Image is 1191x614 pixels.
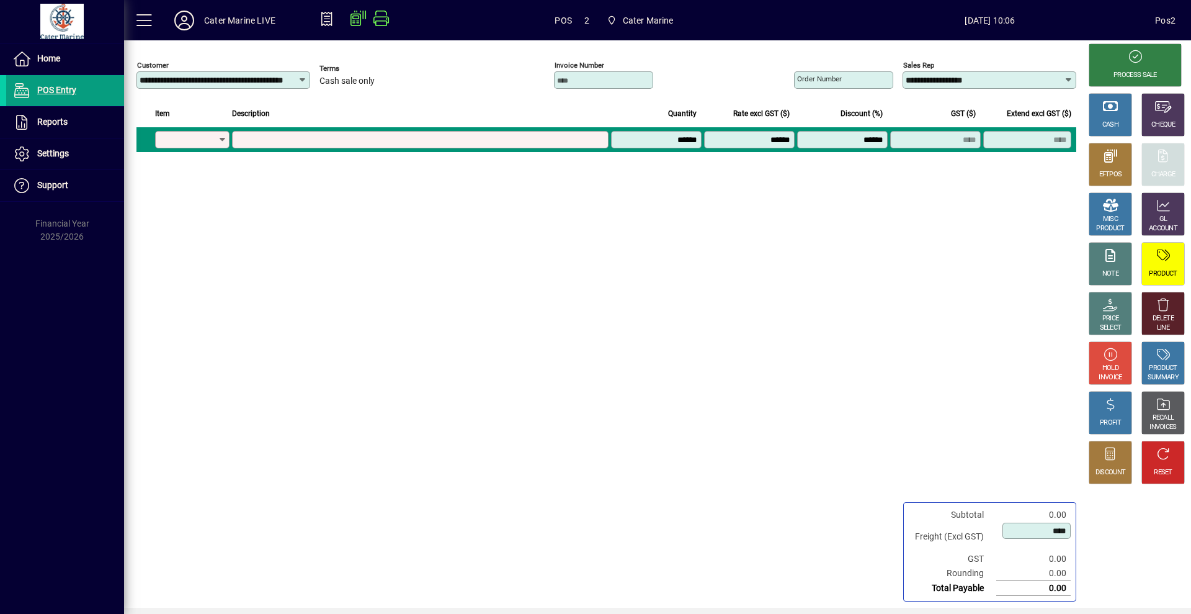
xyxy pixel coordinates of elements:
div: PRODUCT [1149,364,1177,373]
span: Home [37,53,60,63]
a: Settings [6,138,124,169]
span: Quantity [668,107,697,120]
span: Support [37,180,68,190]
div: GL [1159,215,1167,224]
mat-label: Invoice number [555,61,604,70]
div: INVOICES [1149,423,1176,432]
td: 0.00 [996,566,1071,581]
a: Home [6,43,124,74]
div: RESET [1154,468,1172,477]
button: Profile [164,9,204,32]
div: EFTPOS [1099,170,1122,179]
mat-label: Order number [797,74,842,83]
div: DELETE [1153,314,1174,323]
td: Total Payable [909,581,996,596]
div: RECALL [1153,413,1174,423]
span: Reports [37,117,68,127]
div: ACCOUNT [1149,224,1177,233]
div: PRICE [1102,314,1119,323]
a: Support [6,170,124,201]
div: HOLD [1102,364,1118,373]
div: CHARGE [1151,170,1175,179]
mat-label: Customer [137,61,169,70]
td: 0.00 [996,581,1071,596]
span: POS [555,11,572,30]
span: Description [232,107,270,120]
div: SUMMARY [1148,373,1179,382]
span: Discount (%) [841,107,883,120]
td: GST [909,552,996,566]
div: PRODUCT [1096,224,1124,233]
div: Pos2 [1155,11,1175,30]
span: 2 [584,11,589,30]
td: 0.00 [996,552,1071,566]
span: Cater Marine [602,9,679,32]
mat-label: Sales rep [903,61,934,70]
a: Reports [6,107,124,138]
span: Cater Marine [623,11,674,30]
td: Freight (Excl GST) [909,522,996,552]
span: Rate excl GST ($) [733,107,790,120]
span: Item [155,107,170,120]
span: GST ($) [951,107,976,120]
div: SELECT [1100,323,1122,333]
div: PRODUCT [1149,269,1177,279]
span: Terms [319,65,394,73]
td: 0.00 [996,508,1071,522]
span: Cash sale only [319,76,375,86]
span: Extend excl GST ($) [1007,107,1071,120]
div: MISC [1103,215,1118,224]
div: LINE [1157,323,1169,333]
span: Settings [37,148,69,158]
div: INVOICE [1099,373,1122,382]
div: PROCESS SALE [1113,71,1157,80]
div: Cater Marine LIVE [204,11,275,30]
td: Rounding [909,566,996,581]
div: DISCOUNT [1095,468,1125,477]
span: POS Entry [37,85,76,95]
span: [DATE] 10:06 [825,11,1156,30]
div: PROFIT [1100,418,1121,428]
div: CHEQUE [1151,120,1175,130]
td: Subtotal [909,508,996,522]
div: NOTE [1102,269,1118,279]
div: CASH [1102,120,1118,130]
